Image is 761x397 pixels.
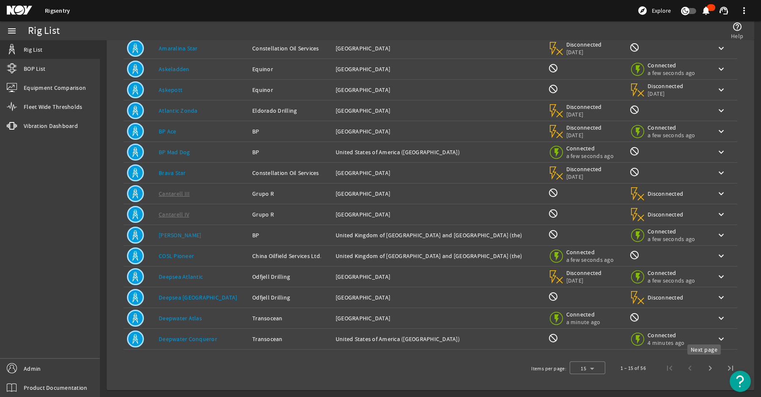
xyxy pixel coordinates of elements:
[45,7,70,15] a: Rigsentry
[716,334,726,344] mat-icon: keyboard_arrow_down
[252,335,329,343] div: Transocean
[548,208,558,219] mat-icon: BOP Monitoring not available for this rig
[566,256,614,264] span: a few seconds ago
[336,106,541,115] div: [GEOGRAPHIC_DATA]
[629,42,640,53] mat-icon: Rig Monitoring not available for this rig
[629,146,640,156] mat-icon: Rig Monitoring not available for this rig
[336,293,541,302] div: [GEOGRAPHIC_DATA]
[648,211,684,218] span: Disconnected
[252,127,329,136] div: BP
[252,231,329,239] div: BP
[648,131,695,139] span: a few seconds ago
[24,103,82,111] span: Fleet Wide Thresholds
[732,22,742,32] mat-icon: help_outline
[159,65,190,73] a: Askeladden
[336,189,541,198] div: [GEOGRAPHIC_DATA]
[531,364,566,373] div: Items per page:
[548,292,558,302] mat-icon: BOP Monitoring not available for this rig
[648,90,684,97] span: [DATE]
[548,188,558,198] mat-icon: BOP Monitoring not available for this rig
[566,173,602,180] span: [DATE]
[159,169,186,177] a: Brava Star
[252,169,329,177] div: Constellation Oil Services
[566,277,602,284] span: [DATE]
[648,82,684,90] span: Disconnected
[648,228,695,235] span: Connected
[159,211,189,218] a: Cantarell IV
[252,148,329,156] div: BP
[159,148,190,156] a: BP Mad Dog
[716,251,726,261] mat-icon: keyboard_arrow_down
[637,6,648,16] mat-icon: explore
[336,148,541,156] div: United States of America ([GEOGRAPHIC_DATA])
[648,190,684,197] span: Disconnected
[159,294,237,301] a: Deepsea [GEOGRAPHIC_DATA]
[716,209,726,219] mat-icon: keyboard_arrow_down
[159,44,198,52] a: Amaralina Star
[336,314,541,322] div: [GEOGRAPHIC_DATA]
[566,152,614,160] span: a few seconds ago
[648,69,695,77] span: a few seconds ago
[716,292,726,303] mat-icon: keyboard_arrow_down
[716,105,726,116] mat-icon: keyboard_arrow_down
[159,314,202,322] a: Deepwater Atlas
[716,168,726,178] mat-icon: keyboard_arrow_down
[731,32,743,40] span: Help
[336,65,541,73] div: [GEOGRAPHIC_DATA]
[7,121,17,131] mat-icon: vibration
[716,147,726,157] mat-icon: keyboard_arrow_down
[566,48,602,56] span: [DATE]
[252,189,329,198] div: Grupo R
[252,252,329,260] div: China Oilfield Services Ltd.
[716,43,726,53] mat-icon: keyboard_arrow_down
[7,26,17,36] mat-icon: menu
[566,41,602,48] span: Disconnected
[28,27,60,35] div: Rig List
[629,250,640,260] mat-icon: Rig Monitoring not available for this rig
[648,61,695,69] span: Connected
[252,210,329,219] div: Grupo R
[648,235,695,243] span: a few seconds ago
[734,0,754,21] button: more_vert
[730,371,751,392] button: Open Resource Center
[629,167,640,177] mat-icon: Rig Monitoring not available for this rig
[716,313,726,323] mat-icon: keyboard_arrow_down
[566,111,602,118] span: [DATE]
[252,272,329,281] div: Odfjell Drilling
[620,364,646,372] div: 1 – 15 of 56
[566,124,602,131] span: Disconnected
[566,318,602,326] span: a minute ago
[566,269,602,277] span: Disconnected
[24,64,45,73] span: BOP List
[159,231,201,239] a: [PERSON_NAME]
[24,83,86,92] span: Equipment Comparison
[252,65,329,73] div: Equinor
[159,273,203,280] a: Deepsea Atlantic
[648,124,695,131] span: Connected
[159,252,194,260] a: COSL Pioneer
[566,165,602,173] span: Disconnected
[566,131,602,139] span: [DATE]
[716,126,726,136] mat-icon: keyboard_arrow_down
[24,383,87,392] span: Product Documentation
[700,358,720,378] button: Next page
[716,189,726,199] mat-icon: keyboard_arrow_down
[159,86,182,94] a: Askepott
[252,293,329,302] div: Odfjell Drilling
[336,44,541,53] div: [GEOGRAPHIC_DATA]
[159,128,176,135] a: BP Ace
[252,86,329,94] div: Equinor
[566,144,614,152] span: Connected
[548,63,558,73] mat-icon: BOP Monitoring not available for this rig
[648,277,695,284] span: a few seconds ago
[336,169,541,177] div: [GEOGRAPHIC_DATA]
[716,64,726,74] mat-icon: keyboard_arrow_down
[648,331,684,339] span: Connected
[716,272,726,282] mat-icon: keyboard_arrow_down
[336,86,541,94] div: [GEOGRAPHIC_DATA]
[716,85,726,95] mat-icon: keyboard_arrow_down
[648,294,684,301] span: Disconnected
[648,269,695,277] span: Connected
[566,311,602,318] span: Connected
[336,252,541,260] div: United Kingdom of [GEOGRAPHIC_DATA] and [GEOGRAPHIC_DATA] (the)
